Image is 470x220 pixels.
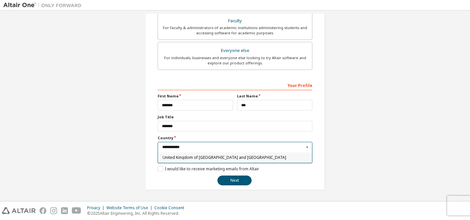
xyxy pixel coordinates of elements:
div: Everyone else [162,46,308,55]
div: Privacy [87,205,106,211]
label: I would like to receive marketing emails from Altair [158,166,259,172]
label: Last Name [237,93,312,99]
div: Faculty [162,16,308,25]
label: Job Title [158,114,312,120]
span: United Kingdom of [GEOGRAPHIC_DATA] and [GEOGRAPHIC_DATA] [163,156,308,160]
label: First Name [158,93,233,99]
img: linkedin.svg [61,207,68,214]
img: facebook.svg [39,207,46,214]
button: Next [217,176,252,185]
img: instagram.svg [50,207,57,214]
div: Cookie Consent [154,205,188,211]
div: Your Profile [158,80,312,90]
p: © 2025 Altair Engineering, Inc. All Rights Reserved. [87,211,188,216]
label: Country [158,135,312,141]
img: youtube.svg [72,207,81,214]
img: altair_logo.svg [2,207,36,214]
div: Website Terms of Use [106,205,154,211]
div: For faculty & administrators of academic institutions administering students and accessing softwa... [162,25,308,36]
img: Altair One [3,2,85,8]
div: For individuals, businesses and everyone else looking to try Altair software and explore our prod... [162,55,308,66]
